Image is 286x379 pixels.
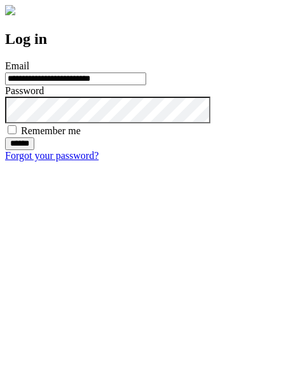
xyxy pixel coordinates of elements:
a: Forgot your password? [5,150,99,161]
label: Email [5,60,29,71]
label: Remember me [21,125,81,136]
h2: Log in [5,31,281,48]
img: logo-4e3dc11c47720685a147b03b5a06dd966a58ff35d612b21f08c02c0306f2b779.png [5,5,15,15]
label: Password [5,85,44,96]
